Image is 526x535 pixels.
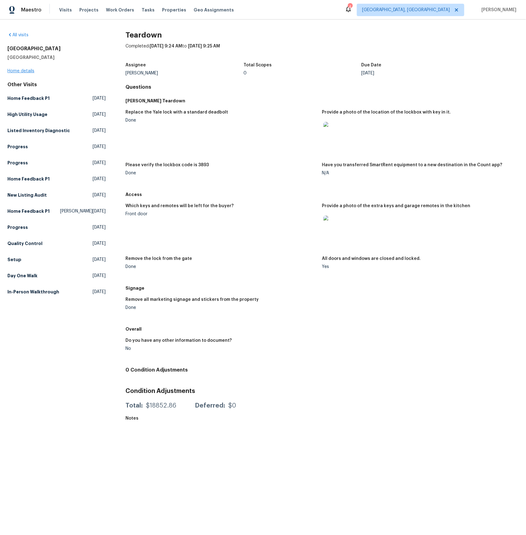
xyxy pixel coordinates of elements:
[7,54,106,60] h5: [GEOGRAPHIC_DATA]
[125,171,317,175] div: Done
[7,125,106,136] a: Listed Inventory Diagnostic[DATE]
[125,417,138,421] h5: Notes
[106,7,134,13] span: Work Orders
[7,240,42,247] h5: Quality Control
[125,163,209,167] h5: Please verify the lockbox code is 3893
[7,127,70,134] h5: Listed Inventory Diagnostic
[7,157,106,168] a: Progress[DATE]
[93,256,106,263] span: [DATE]
[7,256,21,263] h5: Setup
[125,265,317,269] div: Done
[7,238,106,249] a: Quality Control[DATE]
[125,388,519,394] h3: Condition Adjustments
[93,289,106,295] span: [DATE]
[93,144,106,150] span: [DATE]
[243,63,272,67] h5: Total Scopes
[79,7,99,13] span: Projects
[93,160,106,166] span: [DATE]
[322,171,514,175] div: N/A
[21,7,42,13] span: Maestro
[125,338,232,343] h5: Do you have any other information to document?
[7,206,106,217] a: Home Feedback P1[PERSON_NAME][DATE]
[7,254,106,265] a: Setup[DATE]
[7,270,106,281] a: Day One Walk[DATE]
[125,346,317,351] div: No
[146,403,176,409] div: $18852.86
[93,176,106,182] span: [DATE]
[59,7,72,13] span: Visits
[125,118,317,123] div: Done
[7,111,47,118] h5: High Utility Usage
[125,204,234,208] h5: Which keys and remotes will be left for the buyer?
[125,110,228,114] h5: Replace the Yale lock with a standard deadbolt
[125,297,259,302] h5: Remove all marketing signage and stickers from the property
[7,273,37,279] h5: Day One Walk
[125,285,519,291] h5: Signage
[125,84,519,90] h4: Questions
[7,69,34,73] a: Home details
[322,265,514,269] div: Yes
[93,224,106,230] span: [DATE]
[125,403,143,409] div: Total:
[7,141,106,152] a: Progress[DATE]
[125,256,192,261] h5: Remove the lock from the gate
[188,44,220,48] span: [DATE] 9:25 AM
[7,144,28,150] h5: Progress
[125,326,519,332] h5: Overall
[7,109,106,120] a: High Utility Usage[DATE]
[7,93,106,104] a: Home Feedback P1[DATE]
[125,43,519,59] div: Completed: to
[361,71,479,75] div: [DATE]
[322,256,421,261] h5: All doors and windows are closed and locked.
[93,192,106,198] span: [DATE]
[93,240,106,247] span: [DATE]
[125,191,519,198] h5: Access
[195,403,225,409] div: Deferred:
[322,163,502,167] h5: Have you transferred SmartRent equipment to a new destination in the Count app?
[7,33,28,37] a: All visits
[93,111,106,118] span: [DATE]
[7,192,47,198] h5: New Listing Audit
[125,98,519,104] h5: [PERSON_NAME] Teardown
[7,95,50,101] h5: Home Feedback P1
[479,7,517,13] span: [PERSON_NAME]
[93,95,106,101] span: [DATE]
[125,32,519,38] h2: Teardown
[7,82,106,88] div: Other Visits
[93,273,106,279] span: [DATE]
[322,110,451,114] h5: Provide a photo of the location of the lockbox with key in it.
[361,63,381,67] h5: Due Date
[162,7,186,13] span: Properties
[194,7,234,13] span: Geo Assignments
[60,208,106,214] span: [PERSON_NAME][DATE]
[322,204,471,208] h5: Provide a photo of the extra keys and garage remotes in the kitchen
[125,305,317,310] div: Done
[125,71,243,75] div: [PERSON_NAME]
[7,222,106,233] a: Progress[DATE]
[125,63,146,67] h5: Assignee
[228,403,236,409] div: $0
[348,4,352,10] div: 4
[7,208,50,214] h5: Home Feedback P1
[125,212,317,216] div: Front door
[7,160,28,166] h5: Progress
[93,127,106,134] span: [DATE]
[7,289,59,295] h5: In-Person Walkthrough
[142,8,155,12] span: Tasks
[125,367,519,373] h4: 0 Condition Adjustments
[7,224,28,230] h5: Progress
[243,71,362,75] div: 0
[150,44,182,48] span: [DATE] 9:24 AM
[7,46,106,52] h2: [GEOGRAPHIC_DATA]
[7,176,50,182] h5: Home Feedback P1
[7,173,106,185] a: Home Feedback P1[DATE]
[7,189,106,201] a: New Listing Audit[DATE]
[362,7,450,13] span: [GEOGRAPHIC_DATA], [GEOGRAPHIC_DATA]
[7,286,106,297] a: In-Person Walkthrough[DATE]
